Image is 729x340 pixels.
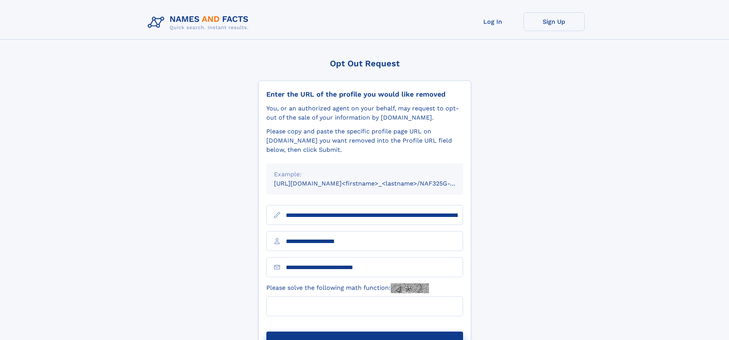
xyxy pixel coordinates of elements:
div: Example: [274,170,455,179]
small: [URL][DOMAIN_NAME]<firstname>_<lastname>/NAF325G-xxxxxxxx [274,180,478,187]
div: You, or an authorized agent on your behalf, may request to opt-out of the sale of your informatio... [266,104,463,122]
div: Opt Out Request [258,59,471,68]
img: Logo Names and Facts [145,12,255,33]
a: Log In [462,12,524,31]
div: Enter the URL of the profile you would like removed [266,90,463,99]
label: Please solve the following math function: [266,283,429,293]
a: Sign Up [524,12,585,31]
div: Please copy and paste the specific profile page URL on [DOMAIN_NAME] you want removed into the Pr... [266,127,463,154]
